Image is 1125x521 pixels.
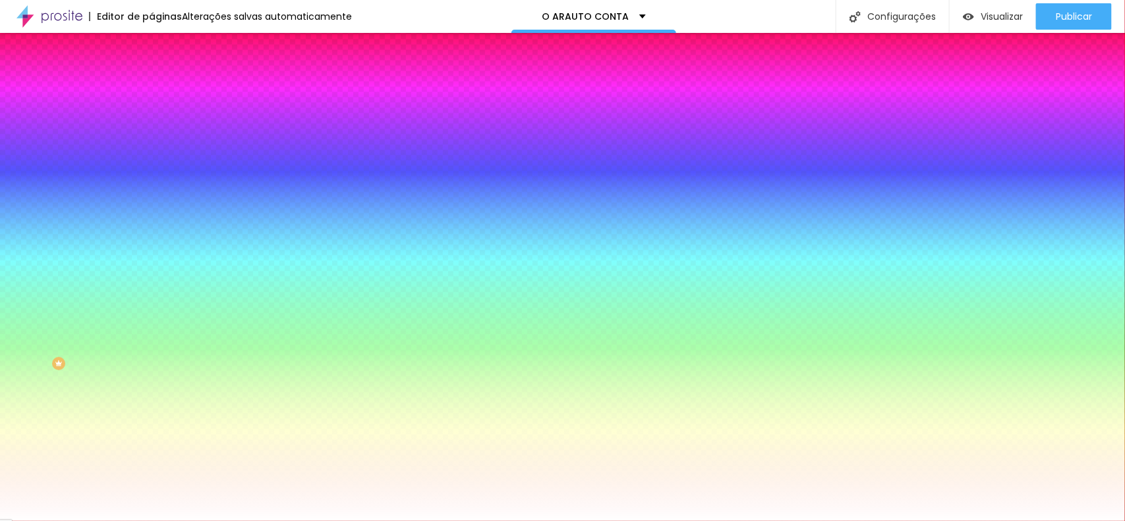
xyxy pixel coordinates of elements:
span: Publicar [1056,11,1092,22]
img: view-1.svg [963,11,974,22]
div: Alterações salvas automaticamente [182,12,352,21]
p: O ARAUTO CONTA [542,12,629,21]
img: Icone [850,11,861,22]
button: Publicar [1036,3,1112,30]
button: Visualizar [950,3,1036,30]
span: Visualizar [981,11,1023,22]
div: Editor de páginas [89,12,182,21]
